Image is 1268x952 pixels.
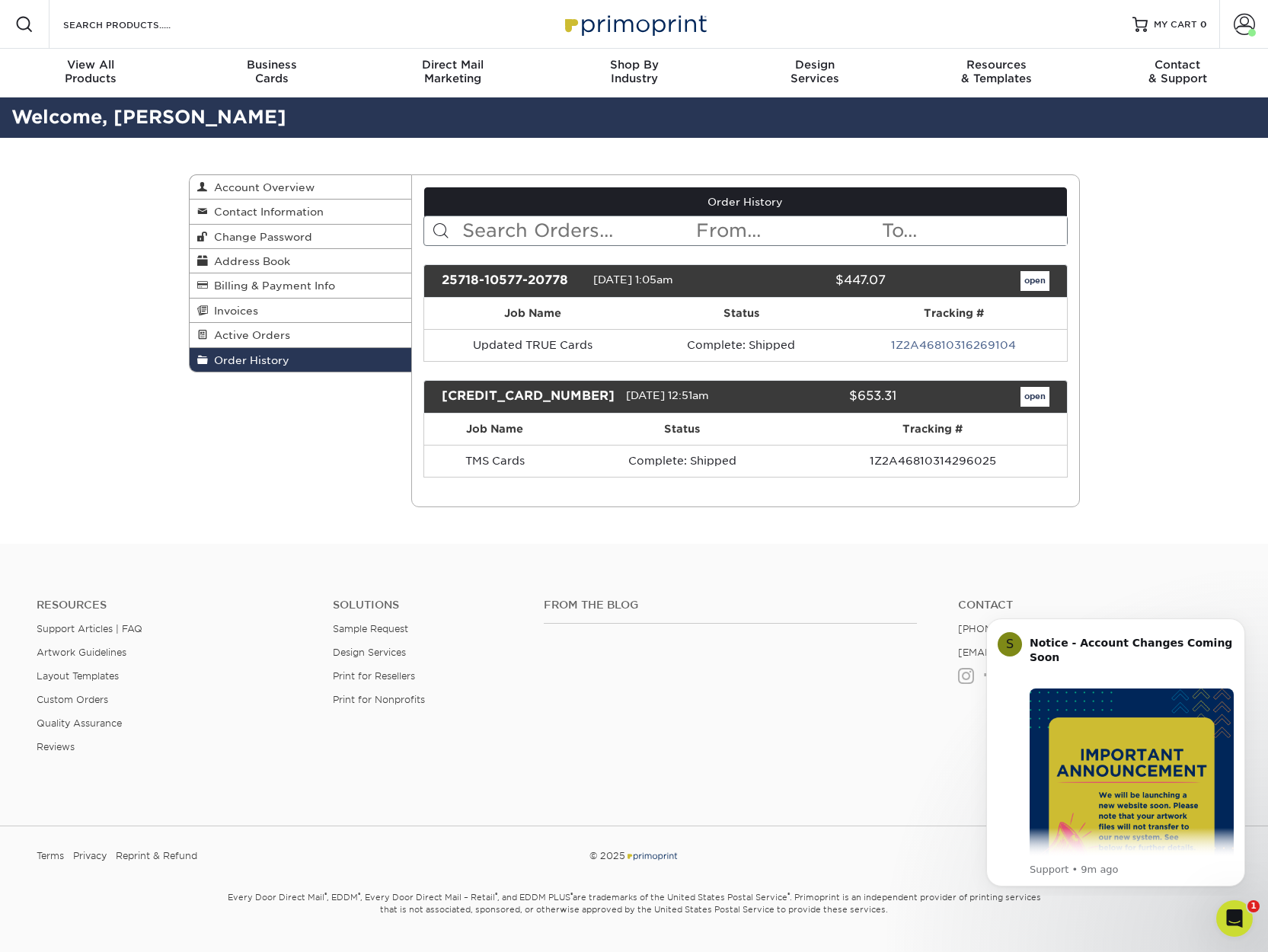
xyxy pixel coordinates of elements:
[641,298,840,329] th: Status
[544,49,725,97] a: Shop ByIndustry
[424,187,1067,216] a: Order History
[558,8,711,40] img: Primoprint
[190,273,412,298] a: Billing & Payment Info
[37,599,310,612] h4: Resources
[208,305,258,317] span: Invoices
[37,623,142,634] a: Support Articles | FAQ
[799,414,1067,445] th: Tracking #
[181,58,363,85] div: Cards
[880,216,1066,245] input: To...
[724,58,905,85] div: Services
[358,891,360,899] sup: ®
[625,850,679,861] img: Primoprint
[37,845,64,867] a: Terms
[565,445,798,477] td: Complete: Shipped
[1087,49,1268,97] a: Contact& Support
[958,599,1231,612] a: Contact
[1200,19,1207,30] span: 0
[1216,900,1253,937] iframe: Intercom live chat
[1247,900,1260,912] span: 1
[37,694,108,705] a: Custom Orders
[841,298,1067,329] th: Tracking #
[1154,18,1197,31] span: MY CART
[37,717,122,729] a: Quality Assurance
[1020,271,1049,291] a: open
[734,271,897,291] div: $447.07
[905,49,1087,97] a: Resources& Templates
[724,58,905,72] span: Design
[424,414,565,445] th: Job Name
[544,58,725,85] div: Industry
[333,694,425,705] a: Print for Nonprofits
[363,58,544,85] div: Marketing
[208,280,335,292] span: Billing & Payment Info
[116,845,197,867] a: Reprint & Refund
[37,670,119,682] a: Layout Templates
[208,255,290,267] span: Address Book
[424,445,565,477] td: TMS Cards
[333,647,406,658] a: Design Services
[190,249,412,273] a: Address Book
[190,299,412,323] a: Invoices
[430,271,593,291] div: 25718-10577-20778
[905,58,1087,72] span: Resources
[958,647,1140,658] a: [EMAIL_ADDRESS][DOMAIN_NAME]
[363,58,544,72] span: Direct Mail
[695,216,880,245] input: From...
[73,845,107,867] a: Privacy
[565,414,798,445] th: Status
[181,49,363,97] a: BusinessCards
[333,670,415,682] a: Print for Resellers
[208,206,324,218] span: Contact Information
[626,389,709,401] span: [DATE] 12:51am
[190,175,412,200] a: Account Overview
[958,623,1052,634] a: [PHONE_NUMBER]
[1020,387,1049,407] a: open
[190,200,412,224] a: Contact Information
[544,58,725,72] span: Shop By
[430,387,626,407] div: [CREDIT_CARD_NUMBER]
[190,323,412,347] a: Active Orders
[905,58,1087,85] div: & Templates
[208,181,315,193] span: Account Overview
[570,891,573,899] sup: ®
[190,225,412,249] a: Change Password
[544,599,917,612] h4: From the Blog
[724,49,905,97] a: DesignServices
[431,845,837,867] div: © 2025
[324,891,327,899] sup: ®
[461,216,695,245] input: Search Orders...
[787,891,790,899] sup: ®
[495,891,497,899] sup: ®
[208,329,290,341] span: Active Orders
[333,623,408,634] a: Sample Request
[181,58,363,72] span: Business
[208,354,289,366] span: Order History
[62,15,210,34] input: SEARCH PRODUCTS.....
[799,445,1067,477] td: 1Z2A46810314296025
[37,741,75,752] a: Reviews
[424,298,641,329] th: Job Name
[424,329,641,361] td: Updated TRUE Cards
[333,599,522,612] h4: Solutions
[363,49,544,97] a: Direct MailMarketing
[37,647,126,658] a: Artwork Guidelines
[755,387,908,407] div: $653.31
[1087,58,1268,85] div: & Support
[963,605,1268,896] iframe: Intercom notifications message
[190,348,412,372] a: Order History
[1087,58,1268,72] span: Contact
[208,231,312,243] span: Change Password
[891,339,1016,351] a: 1Z2A46810316269104
[641,329,840,361] td: Complete: Shipped
[593,273,673,286] span: [DATE] 1:05am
